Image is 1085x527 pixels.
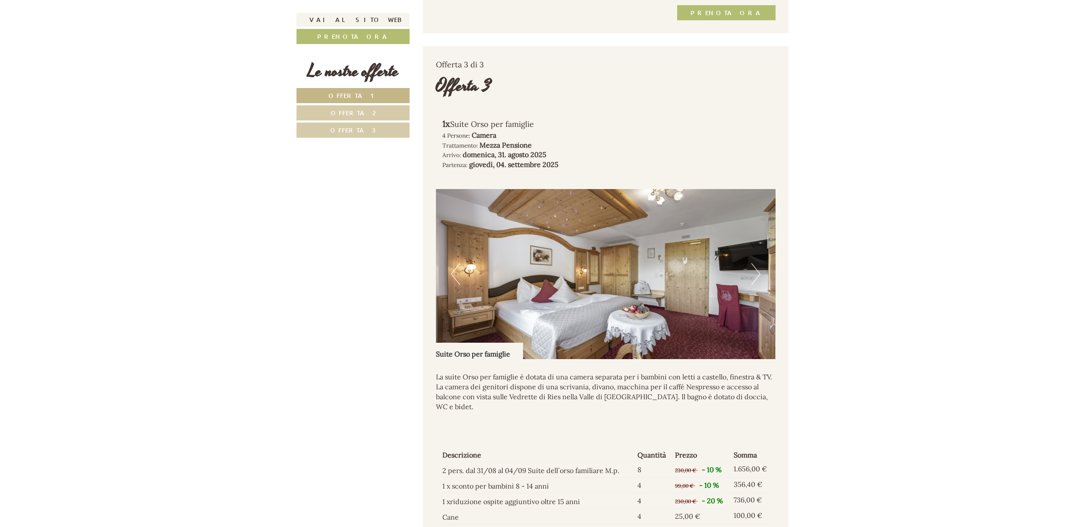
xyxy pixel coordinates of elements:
[675,498,696,505] span: 230,00 €
[634,448,672,462] th: Quantità
[436,372,776,411] p: La suite Orso per famiglie è dotata di una camera separata per i bambini con letti a castello, fi...
[675,483,694,489] span: 99,00 €
[442,462,634,478] td: 2 pers. dal 31/08 al 04/09 Suite dell´orso familiare M.p.
[730,478,769,493] td: 356,40 €
[442,151,461,159] small: Arrivo:
[436,343,523,359] div: Suite Orso per famiglie
[702,496,723,505] span: - 20 %
[634,462,672,478] td: 8
[699,481,719,489] span: - 10 %
[442,478,634,493] td: 1 x sconto per bambini 8 - 14 anni
[730,508,769,524] td: 100,00 €
[436,60,484,69] span: Offerta 3 di 3
[442,448,634,462] th: Descrizione
[730,448,769,462] th: Somma
[479,141,532,149] b: Mezza Pensione
[675,512,700,521] span: 25,00 €
[442,142,478,149] small: Trattamento:
[730,493,769,508] td: 736,00 €
[634,508,672,524] td: 4
[442,508,634,524] td: Cane
[442,161,467,169] small: Partenza:
[672,448,730,462] th: Prezzo
[451,263,460,285] button: Previous
[442,132,470,139] small: 4 Persone:
[702,465,722,474] span: - 10 %
[296,29,410,44] a: Prenota ora
[634,478,672,493] td: 4
[331,109,376,117] span: Offerta 2
[463,150,546,159] b: domenica, 31. agosto 2025
[442,118,593,130] div: Suite Orso per famiglie
[436,189,776,359] img: image
[296,59,410,84] div: Le nostre offerte
[296,13,410,27] a: Vai al sito web
[328,92,378,100] span: Offerta 1
[472,131,496,139] b: Camera
[436,74,492,98] div: Offerta 3
[730,462,769,478] td: 1.656,00 €
[677,5,776,20] a: Prenota ora
[675,467,696,473] span: 230,00 €
[469,160,558,169] b: giovedì, 04. settembre 2025
[442,493,634,508] td: 1 xriduzione ospite aggiuntivo oltre 15 anni
[442,118,450,129] b: 1x
[330,126,376,134] span: Offerta 3
[751,263,760,285] button: Next
[634,493,672,508] td: 4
